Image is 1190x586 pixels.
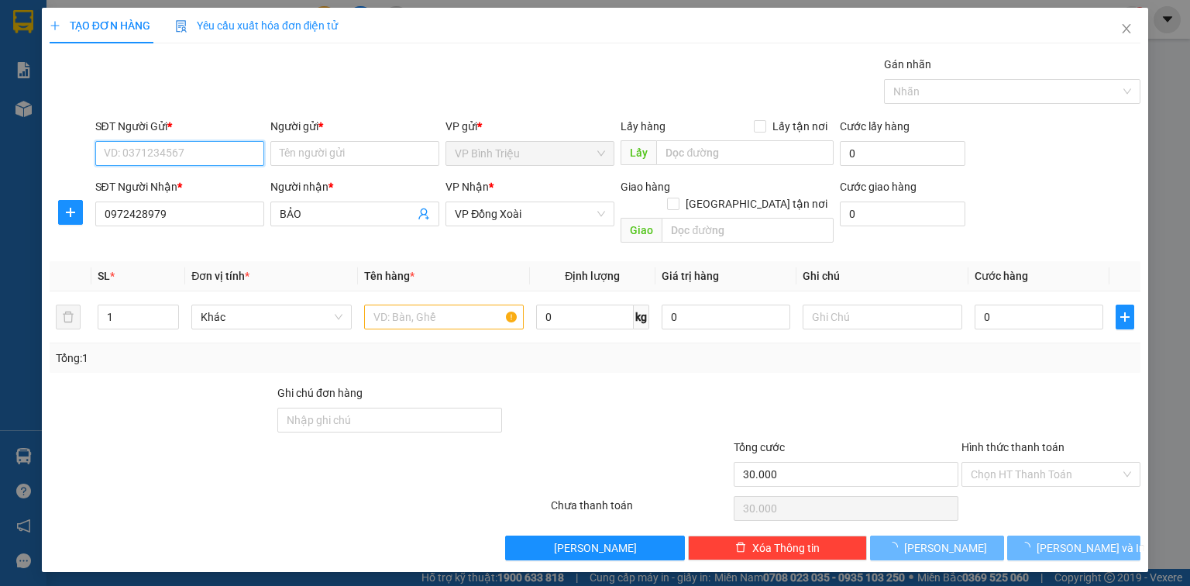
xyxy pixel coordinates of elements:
[656,140,834,165] input: Dọc đường
[803,305,962,329] input: Ghi Chú
[621,218,662,243] span: Giao
[840,181,917,193] label: Cước giao hàng
[270,178,439,195] div: Người nhận
[679,195,834,212] span: [GEOGRAPHIC_DATA] tận nơi
[445,181,489,193] span: VP Nhận
[688,536,867,560] button: deleteXóa Thông tin
[270,118,439,135] div: Người gửi
[621,120,666,133] span: Lấy hàng
[975,270,1028,282] span: Cước hàng
[796,261,968,291] th: Ghi chú
[752,539,820,557] span: Xóa Thông tin
[505,536,684,560] button: [PERSON_NAME]
[840,120,910,133] label: Cước lấy hàng
[554,539,637,557] span: [PERSON_NAME]
[634,305,649,329] span: kg
[662,305,790,329] input: 0
[201,305,342,329] span: Khác
[455,142,605,165] span: VP Bình Triệu
[364,305,524,329] input: VD: Bàn, Ghế
[95,118,264,135] div: SĐT Người Gửi
[840,202,965,226] input: Cước giao hàng
[1116,311,1133,323] span: plus
[1007,536,1141,560] button: [PERSON_NAME] và In
[418,208,430,220] span: user-add
[840,141,965,166] input: Cước lấy hàng
[95,178,264,195] div: SĐT Người Nhận
[98,270,110,282] span: SL
[884,58,931,71] label: Gán nhãn
[549,497,731,524] div: Chưa thanh toán
[1116,305,1134,329] button: plus
[175,19,339,32] span: Yêu cầu xuất hóa đơn điện tử
[735,542,746,554] span: delete
[58,200,83,225] button: plus
[191,270,249,282] span: Đơn vị tính
[662,218,834,243] input: Dọc đường
[565,270,620,282] span: Định lượng
[50,19,150,32] span: TẠO ĐƠN HÀNG
[1105,8,1148,51] button: Close
[455,202,605,226] span: VP Đồng Xoài
[734,441,785,453] span: Tổng cước
[175,20,187,33] img: icon
[56,350,460,367] div: Tổng: 1
[766,118,834,135] span: Lấy tận nơi
[1120,22,1133,35] span: close
[277,408,502,433] input: Ghi chú đơn hàng
[961,441,1064,453] label: Hình thức thanh toán
[621,140,656,165] span: Lấy
[621,181,670,193] span: Giao hàng
[904,539,987,557] span: [PERSON_NAME]
[662,270,719,282] span: Giá trị hàng
[59,206,82,219] span: plus
[445,118,614,135] div: VP gửi
[56,305,81,329] button: delete
[364,270,414,282] span: Tên hàng
[50,20,60,31] span: plus
[887,542,904,553] span: loading
[870,536,1004,560] button: [PERSON_NAME]
[1020,542,1037,553] span: loading
[277,387,363,399] label: Ghi chú đơn hàng
[1037,539,1145,557] span: [PERSON_NAME] và In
